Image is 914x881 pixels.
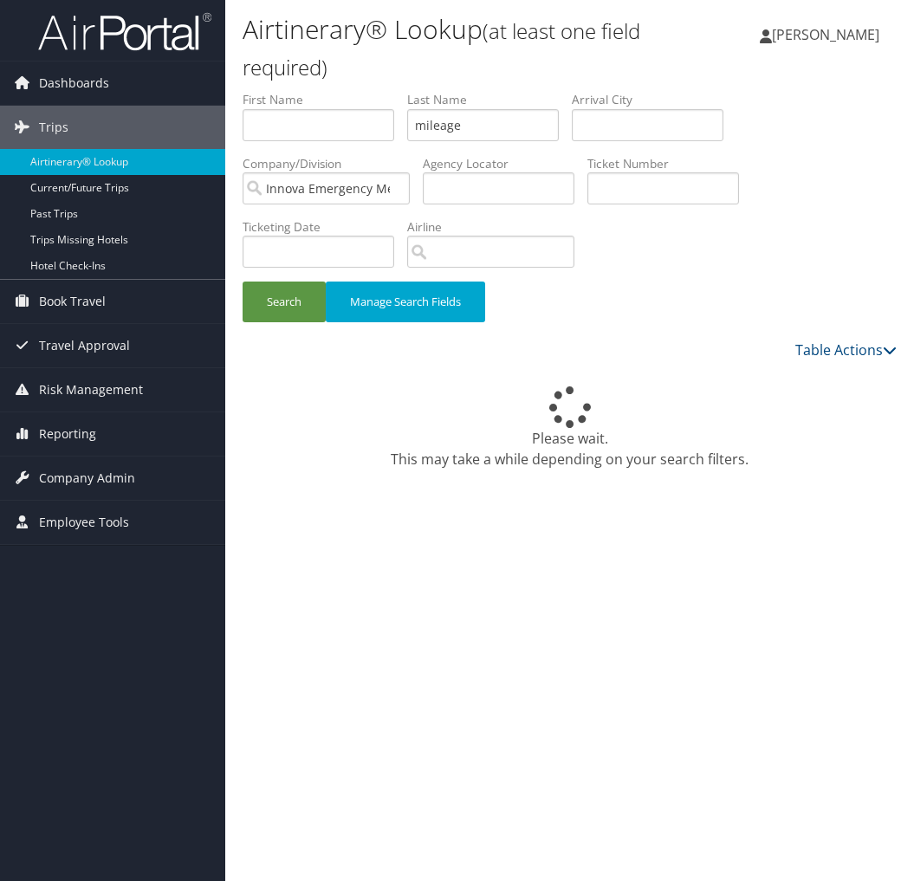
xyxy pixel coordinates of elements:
a: Table Actions [795,340,897,360]
span: [PERSON_NAME] [772,25,879,44]
label: Agency Locator [423,155,587,172]
span: Travel Approval [39,324,130,367]
span: Reporting [39,412,96,456]
label: Airline [407,218,587,236]
label: Company/Division [243,155,423,172]
label: Arrival City [572,91,736,108]
span: Company Admin [39,457,135,500]
label: Ticket Number [587,155,752,172]
label: First Name [243,91,407,108]
img: airportal-logo.png [38,11,211,52]
span: Dashboards [39,62,109,105]
label: Ticketing Date [243,218,407,236]
label: Last Name [407,91,572,108]
span: Book Travel [39,280,106,323]
span: Risk Management [39,368,143,411]
div: Please wait. This may take a while depending on your search filters. [243,386,897,470]
h1: Airtinerary® Lookup [243,11,678,84]
a: [PERSON_NAME] [760,9,897,61]
span: Trips [39,106,68,149]
button: Manage Search Fields [326,282,485,322]
span: Employee Tools [39,501,129,544]
button: Search [243,282,326,322]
